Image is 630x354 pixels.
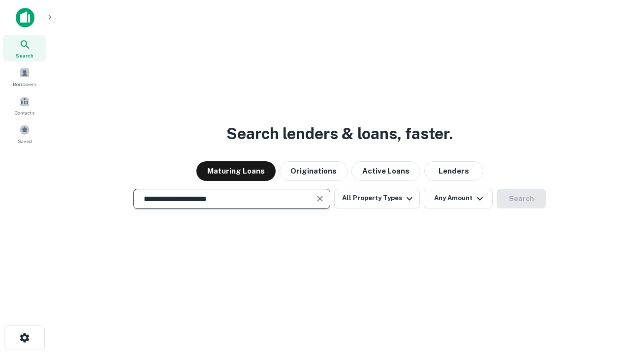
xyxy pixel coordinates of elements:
[3,63,46,90] a: Borrowers
[16,8,34,28] img: capitalize-icon.png
[351,161,420,181] button: Active Loans
[581,275,630,323] iframe: Chat Widget
[313,192,327,206] button: Clear
[334,189,420,208] button: All Property Types
[15,109,34,117] span: Contacts
[18,137,32,145] span: Saved
[424,161,483,181] button: Lenders
[280,161,347,181] button: Originations
[13,80,36,88] span: Borrowers
[196,161,276,181] button: Maturing Loans
[3,92,46,118] a: Contacts
[3,35,46,61] a: Search
[16,52,33,59] span: Search
[226,122,453,146] h3: Search lenders & loans, faster.
[424,189,493,208] button: Any Amount
[3,120,46,147] a: Saved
